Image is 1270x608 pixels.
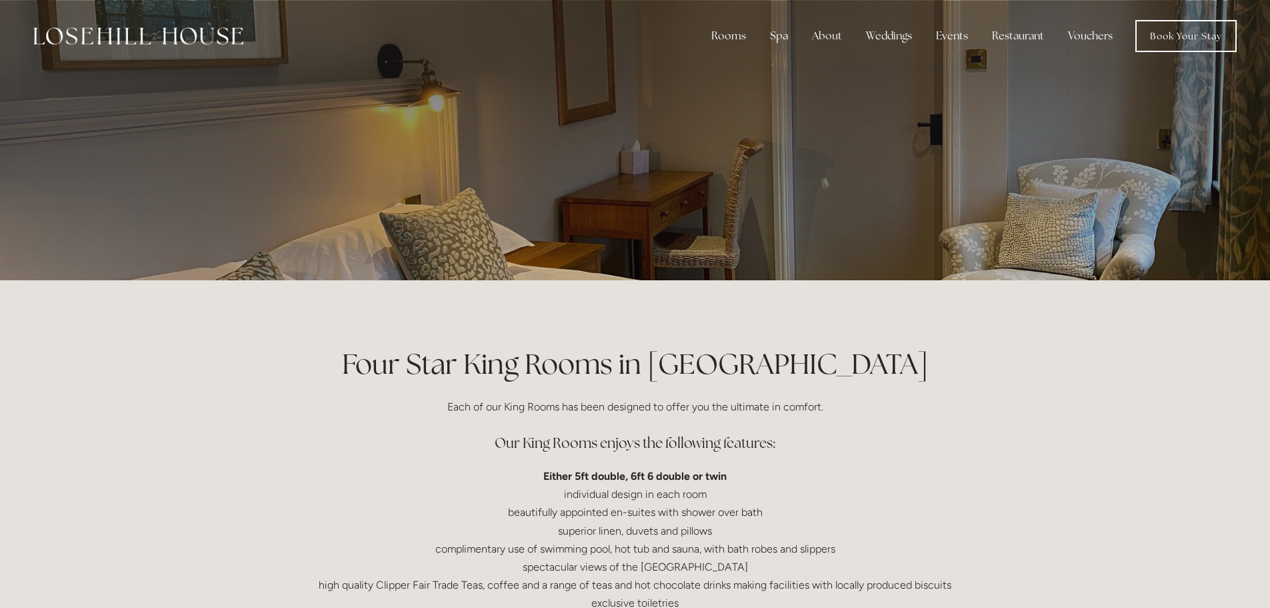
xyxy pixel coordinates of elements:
[855,23,923,49] div: Weddings
[701,23,757,49] div: Rooms
[1057,23,1123,49] a: Vouchers
[801,23,853,49] div: About
[759,23,799,49] div: Spa
[543,470,727,483] strong: Either 5ft double, 6ft 6 double or twin
[317,430,954,457] h3: Our King Rooms enjoys the following features:
[1135,20,1237,52] a: Book Your Stay
[925,23,979,49] div: Events
[317,344,954,384] h1: Four Star King Rooms in [GEOGRAPHIC_DATA]
[981,23,1055,49] div: Restaurant
[33,27,243,45] img: Losehill House
[317,398,954,416] p: Each of our King Rooms has been designed to offer you the ultimate in comfort.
